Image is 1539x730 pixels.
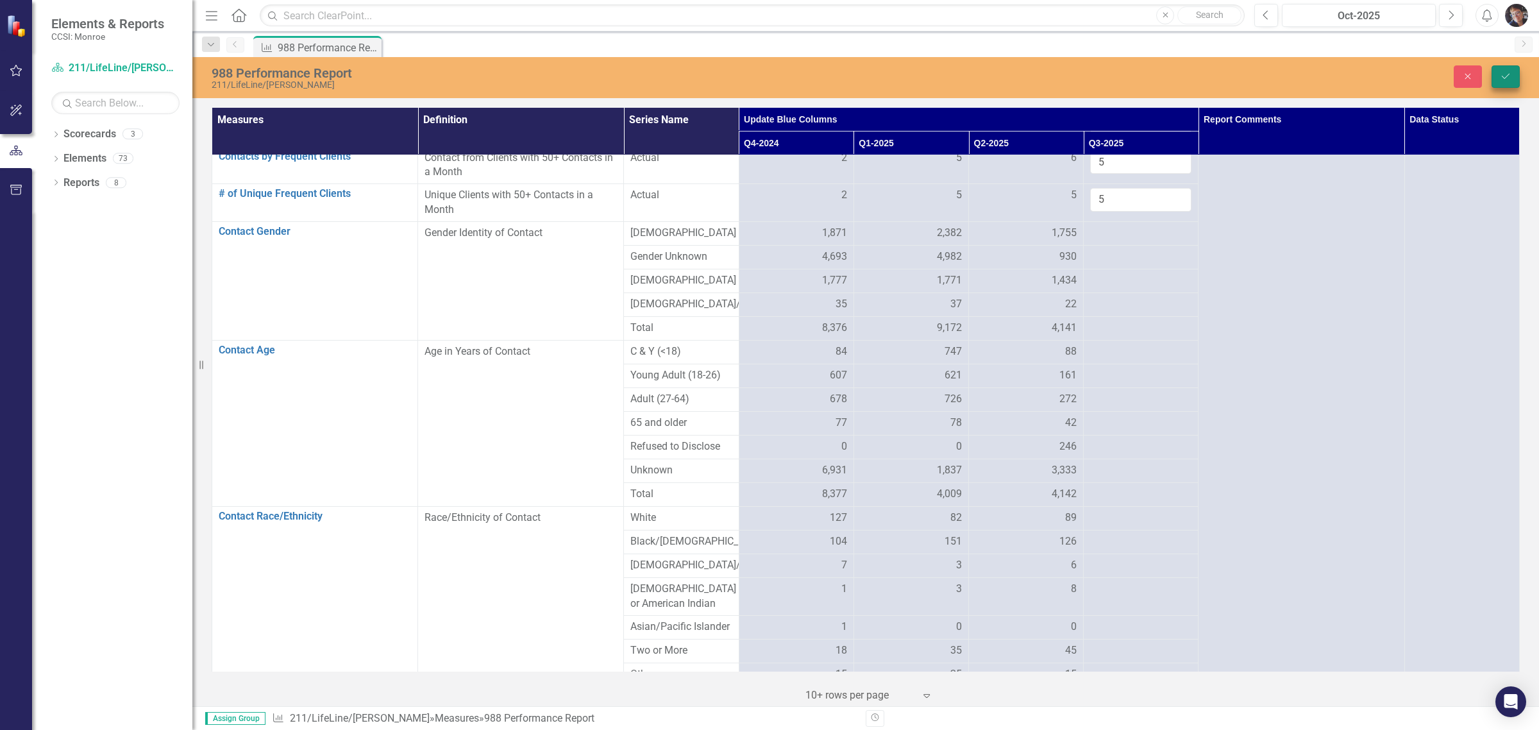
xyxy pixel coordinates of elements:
[937,487,962,502] span: 4,009
[290,712,430,724] a: 211/LifeLine/[PERSON_NAME]
[630,321,732,335] span: Total
[6,14,29,37] img: ClearPoint Strategy
[1052,321,1077,335] span: 4,141
[630,151,732,166] span: Actual
[630,368,732,383] span: Young Adult (18-26)
[278,40,378,56] div: 988 Performance Report
[937,321,962,335] span: 9,172
[841,558,847,573] span: 7
[1065,344,1077,359] span: 88
[630,226,732,241] span: [DEMOGRAPHIC_DATA]
[260,4,1245,27] input: Search ClearPoint...
[1065,643,1077,658] span: 45
[630,534,732,549] span: Black/[DEMOGRAPHIC_DATA]
[841,582,847,597] span: 1
[425,151,617,180] p: Contact from Clients with 50+ Contacts in a Month
[1052,273,1077,288] span: 1,434
[822,463,847,478] span: 6,931
[630,511,732,525] span: White
[945,344,962,359] span: 747
[822,273,847,288] span: 1,777
[956,620,962,634] span: 0
[1071,188,1077,203] span: 5
[51,31,164,42] small: CCSI: Monroe
[205,712,265,725] span: Assign Group
[1052,463,1077,478] span: 3,333
[212,66,952,80] div: 988 Performance Report
[1059,368,1077,383] span: 161
[106,177,126,188] div: 8
[945,534,962,549] span: 151
[630,582,732,611] span: [DEMOGRAPHIC_DATA] or American Indian
[1505,4,1528,27] img: Deborah Turner
[945,392,962,407] span: 726
[630,667,732,682] span: Other
[1282,4,1436,27] button: Oct-2025
[630,344,732,359] span: C & Y (<18)
[272,711,856,726] div: » »
[836,416,847,430] span: 77
[830,511,847,525] span: 127
[630,558,732,573] span: [DEMOGRAPHIC_DATA]/[DEMOGRAPHIC_DATA]
[219,344,411,356] a: Contact Age
[937,250,962,264] span: 4,982
[841,188,847,203] span: 2
[836,297,847,312] span: 35
[937,226,962,241] span: 2,382
[836,667,847,682] span: 15
[630,250,732,264] span: Gender Unknown
[1071,582,1077,597] span: 8
[950,511,962,525] span: 82
[425,188,617,217] p: Unique Clients with 50+ Contacts in a Month
[937,273,962,288] span: 1,771
[956,439,962,454] span: 0
[1286,8,1431,24] div: Oct-2025
[630,273,732,288] span: [DEMOGRAPHIC_DATA]
[425,344,617,362] p: Age in Years of Contact
[950,667,962,682] span: 25
[945,368,962,383] span: 621
[830,534,847,549] span: 104
[630,188,732,203] span: Actual
[937,463,962,478] span: 1,837
[1059,392,1077,407] span: 272
[212,80,952,90] div: 211/LifeLine/[PERSON_NAME]
[1059,250,1077,264] span: 930
[219,151,411,162] a: Contacts by Frequent Clients
[836,643,847,658] span: 18
[822,321,847,335] span: 8,376
[1065,667,1077,682] span: 15
[63,151,106,166] a: Elements
[1065,416,1077,430] span: 42
[630,392,732,407] span: Adult (27-64)
[950,416,962,430] span: 78
[956,582,962,597] span: 3
[630,439,732,454] span: Refused to Disclose
[122,129,143,140] div: 3
[950,643,962,658] span: 35
[830,392,847,407] span: 678
[822,250,847,264] span: 4,693
[841,620,847,634] span: 1
[63,127,116,142] a: Scorecards
[1059,534,1077,549] span: 126
[1495,686,1526,717] div: Open Intercom Messenger
[630,487,732,502] span: Total
[51,92,180,114] input: Search Below...
[956,188,962,203] span: 5
[1059,439,1077,454] span: 246
[956,151,962,166] span: 5
[822,226,847,241] span: 1,871
[836,344,847,359] span: 84
[830,368,847,383] span: 607
[1071,151,1077,166] span: 6
[1052,487,1077,502] span: 4,142
[630,643,732,658] span: Two or More
[630,463,732,478] span: Unknown
[219,188,411,199] a: # of Unique Frequent Clients
[1065,297,1077,312] span: 22
[219,511,411,522] a: Contact Race/Ethnicity
[841,439,847,454] span: 0
[113,153,133,164] div: 73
